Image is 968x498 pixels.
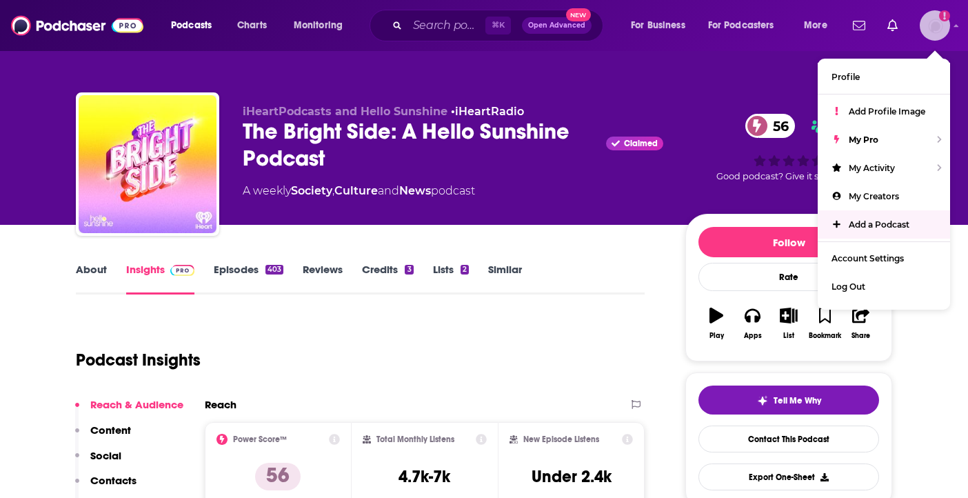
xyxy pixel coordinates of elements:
img: tell me why sparkle [757,395,768,406]
button: Social [75,449,121,475]
span: and [378,184,399,197]
button: open menu [699,14,794,37]
a: Account Settings [818,244,950,272]
a: Episodes403 [214,263,283,295]
button: Export One-Sheet [698,464,879,490]
button: open menu [621,14,703,37]
img: Podchaser - Follow, Share and Rate Podcasts [11,12,143,39]
img: Podchaser Pro [170,265,194,276]
button: List [771,299,807,348]
div: Search podcasts, credits, & more... [383,10,616,41]
span: Log Out [831,281,865,292]
p: 56 [255,463,301,490]
div: 2 [461,265,469,275]
span: For Podcasters [708,16,774,35]
span: 56 [759,114,796,138]
span: Open Advanced [528,22,585,29]
p: Contacts [90,474,137,487]
button: open menu [161,14,230,37]
p: Social [90,449,121,462]
a: Charts [228,14,275,37]
ul: Show profile menu [818,59,950,310]
a: Profile [818,63,950,91]
div: A weekly podcast [243,183,475,199]
h2: Reach [205,398,236,411]
button: Reach & Audience [75,398,183,424]
span: Charts [237,16,267,35]
button: Open AdvancedNew [522,17,592,34]
h2: New Episode Listens [523,435,599,444]
button: tell me why sparkleTell Me Why [698,386,879,415]
span: Podcasts [171,16,212,35]
div: Apps [744,332,762,340]
div: 403 [265,265,283,275]
svg: Add a profile image [939,10,950,21]
span: Add a Podcast [849,219,909,230]
button: open menu [284,14,361,37]
input: Search podcasts, credits, & more... [407,14,485,37]
button: Bookmark [807,299,843,348]
div: 3 [405,265,413,275]
div: Play [709,332,724,340]
span: New [566,8,591,21]
div: Rate [698,263,879,291]
span: My Creators [849,191,899,201]
a: News [399,184,431,197]
p: Content [90,424,131,437]
h3: 4.7k-7k [399,466,450,487]
a: Show notifications dropdown [882,14,903,37]
a: Add a Podcast [818,210,950,239]
button: Follow [698,227,879,257]
span: Monitoring [294,16,343,35]
button: Play [698,299,734,348]
p: Reach & Audience [90,398,183,411]
span: For Business [631,16,685,35]
span: Claimed [624,140,658,147]
button: Content [75,424,131,449]
span: , [332,184,334,197]
span: Add Profile Image [849,106,925,117]
div: 56Good podcast? Give it some love! [685,105,892,190]
span: My Activity [849,163,895,173]
span: Tell Me Why [774,395,821,406]
a: Show notifications dropdown [847,14,871,37]
img: The Bright Side: A Hello Sunshine Podcast [79,95,216,233]
div: Bookmark [809,332,841,340]
span: Good podcast? Give it some love! [716,171,861,181]
span: ⌘ K [485,17,511,34]
span: More [804,16,827,35]
a: InsightsPodchaser Pro [126,263,194,295]
a: Add Profile Image [818,97,950,126]
a: iHeartRadio [455,105,524,118]
h1: Podcast Insights [76,350,201,370]
h2: Total Monthly Listens [376,435,454,444]
a: Lists2 [433,263,469,295]
a: 56 [745,114,796,138]
span: Account Settings [831,253,904,263]
a: Society [291,184,332,197]
button: Share [843,299,879,348]
a: Reviews [303,263,343,295]
span: Logged in as AutumnKatie [920,10,950,41]
img: User Profile [920,10,950,41]
span: iHeartPodcasts and Hello Sunshine [243,105,447,118]
a: Culture [334,184,378,197]
span: • [451,105,524,118]
button: Show profile menu [920,10,950,41]
a: About [76,263,107,295]
div: Share [851,332,870,340]
a: Contact This Podcast [698,426,879,452]
div: List [783,332,794,340]
a: Credits3 [362,263,413,295]
a: Similar [488,263,522,295]
a: My Creators [818,182,950,210]
h2: Power Score™ [233,435,287,444]
span: My Pro [849,135,878,145]
h3: Under 2.4k [532,466,612,487]
button: open menu [794,14,845,37]
button: Apps [734,299,770,348]
span: Profile [831,72,860,82]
